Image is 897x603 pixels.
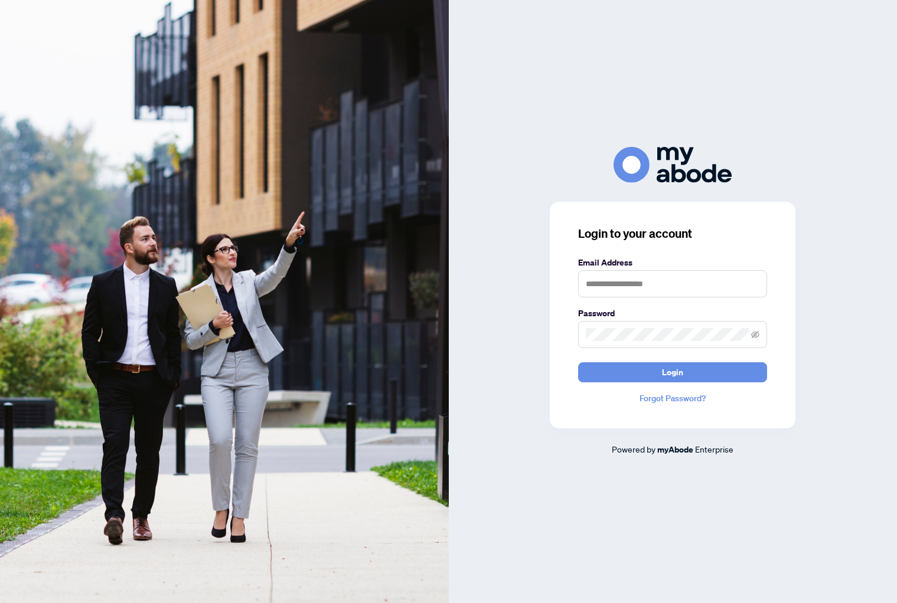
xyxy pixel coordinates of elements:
[578,392,767,405] a: Forgot Password?
[662,363,683,382] span: Login
[578,256,767,269] label: Email Address
[578,362,767,382] button: Login
[578,307,767,320] label: Password
[751,330,759,339] span: eye-invisible
[695,444,733,454] span: Enterprise
[614,147,732,183] img: ma-logo
[657,443,693,456] a: myAbode
[612,444,655,454] span: Powered by
[578,225,767,242] h3: Login to your account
